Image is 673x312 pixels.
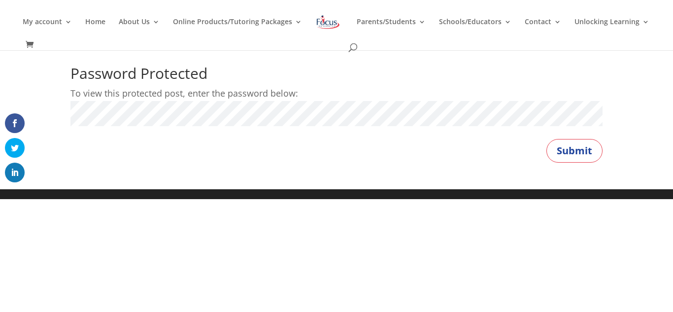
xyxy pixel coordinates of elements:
[525,18,561,41] a: Contact
[70,66,603,86] h1: Password Protected
[439,18,511,41] a: Schools/Educators
[119,18,160,41] a: About Us
[546,139,603,163] button: Submit
[357,18,426,41] a: Parents/Students
[23,18,72,41] a: My account
[173,18,302,41] a: Online Products/Tutoring Packages
[85,18,105,41] a: Home
[315,13,341,31] img: Focus on Learning
[574,18,649,41] a: Unlocking Learning
[70,86,603,101] p: To view this protected post, enter the password below:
